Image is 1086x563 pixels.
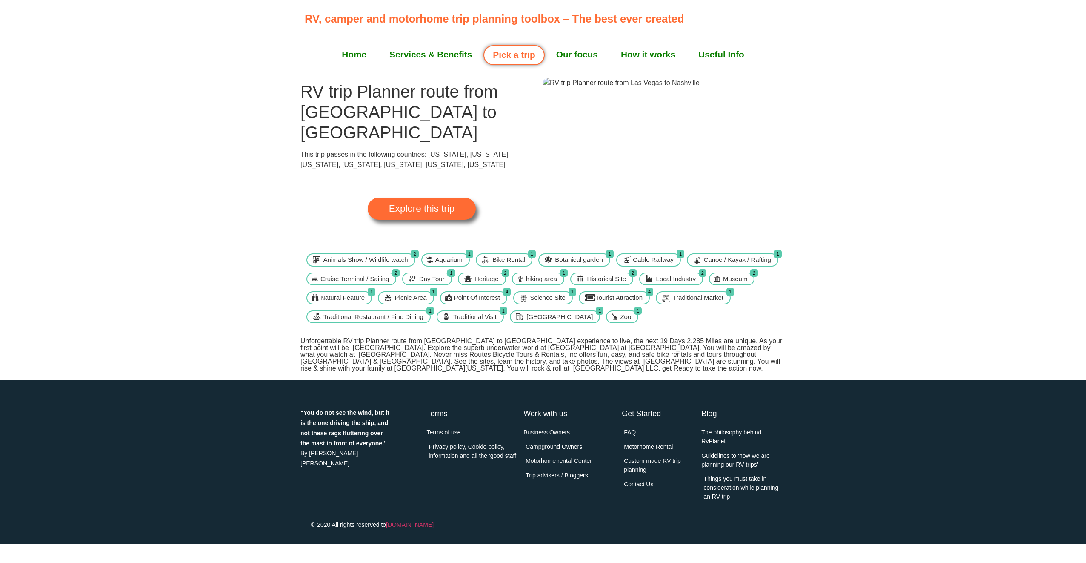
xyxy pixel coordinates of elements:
[466,250,473,258] span: 1
[702,255,773,265] span: Canoe / Kayak / Rafting
[305,44,781,65] nav: Menu
[300,338,786,372] p: Unforgettable RV trip Planner route from [GEOGRAPHIC_DATA] to [GEOGRAPHIC_DATA] experience to liv...
[426,408,523,419] h4: Terms
[622,428,636,437] span: FAQ
[523,457,622,465] a: Motorhome rental Center
[426,428,523,437] a: Terms of use
[701,408,786,419] h4: Blog
[523,442,582,451] span: Campground Owners
[452,293,502,303] span: Point Of Interest
[701,428,786,446] a: The philosophy behind RvPlanet
[622,442,701,451] a: Motorhome Rental
[502,269,509,277] span: 2
[523,457,592,465] span: Motorhome rental Center
[524,274,559,284] span: hiking area
[560,269,568,277] span: 1
[472,274,501,284] span: Heritage
[430,288,437,296] span: 1
[670,293,726,303] span: Traditional Market
[545,44,609,65] a: Our focus
[622,480,653,489] span: Contact Us
[622,408,701,419] h4: Get Started
[701,474,786,501] a: Things you must take in consideration while planning an RV trip
[447,269,455,277] span: 1
[411,250,418,258] span: 2
[523,442,622,451] a: Campground Owners
[386,521,434,528] a: [DOMAIN_NAME]
[523,428,570,437] span: Business Owners
[631,255,676,265] span: Cable Railway
[318,293,367,303] span: Natural Feature
[523,428,622,437] a: Business Owners
[553,255,605,265] span: Botanical garden
[483,45,544,65] a: Pick a trip
[721,274,750,284] span: Museum
[528,293,567,303] span: Science Site
[701,451,786,469] a: Guidelines to ‘how we are planning our RV trips’
[677,250,684,258] span: 1
[305,11,786,27] p: RV, camper and motorhome trip planning toolbox – The best ever created
[368,288,375,296] span: 1
[321,255,410,265] span: Animals Show / Wildlife watch
[451,312,499,322] span: Traditional Visit
[523,471,588,480] span: Trip advisers / Bloggers
[503,288,511,296] span: 4
[300,408,392,469] div: By [PERSON_NAME] [PERSON_NAME]
[300,81,543,143] h1: RV trip Planner route from [GEOGRAPHIC_DATA] to [GEOGRAPHIC_DATA]
[687,44,755,65] a: Useful Info
[392,269,400,277] span: 2
[300,151,510,168] span: This trip passes in the following countries: [US_STATE], [US_STATE], [US_STATE], [US_STATE], [US_...
[629,269,637,277] span: 2
[606,250,614,258] span: 1
[622,428,701,437] a: FAQ
[490,255,527,265] span: Bike Rental
[318,274,391,284] span: Cruise Terminal / Sailing
[543,78,700,88] img: RV trip Planner route from Las Vegas to Nashville
[750,269,758,277] span: 2
[774,250,782,258] span: 1
[389,204,454,213] span: Explore this trip
[726,288,734,296] span: 1
[634,307,642,315] span: 1
[426,307,434,315] span: 1
[593,293,645,303] span: Tourist Attraction
[609,44,687,65] a: How it works
[622,480,701,489] a: Contact Us
[646,288,653,296] span: 4
[622,442,673,451] span: Motorhome Rental
[500,307,507,315] span: 1
[417,274,447,284] span: Day Tour
[569,288,576,296] span: 1
[368,198,476,220] a: Explore this trip
[654,274,698,284] span: Local Industry
[321,312,425,322] span: Traditional Restaurant / Fine Dining
[378,44,483,65] a: Services & Benefits
[596,307,603,315] span: 1
[528,250,536,258] span: 1
[622,457,701,474] a: Custom made RV trip planning
[618,312,633,322] span: Zoo
[433,255,465,265] span: Aquarium
[330,44,378,65] a: Home
[523,408,622,419] h4: Work with us
[311,520,539,529] p: © 2020 All rights reserved to
[300,409,389,446] strong: “You do not see the wind, but it is the one driving the ship, and not these rags fluttering over ...
[699,269,706,277] span: 2
[426,428,460,437] span: Terms of use
[585,274,628,284] span: Historical Site
[524,312,595,322] span: [GEOGRAPHIC_DATA]
[393,293,429,303] span: Picnic Area
[523,471,622,480] a: Trip advisers / Bloggers
[426,442,523,460] a: Privacy policy, Cookie policy, information and all the 'good staff'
